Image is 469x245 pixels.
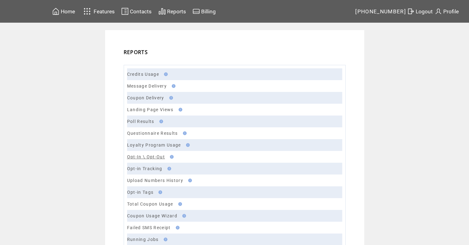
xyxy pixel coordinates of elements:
[407,7,414,15] img: exit.svg
[121,7,129,15] img: contacts.svg
[127,119,154,124] a: Poll Results
[406,7,434,16] a: Logout
[81,5,116,17] a: Features
[127,95,164,100] a: Coupon Delivery
[127,154,165,159] a: Opt-In \ Opt-Out
[127,237,159,242] a: Running Jobs
[52,7,60,15] img: home.svg
[158,7,166,15] img: chart.svg
[443,8,459,15] span: Profile
[434,7,460,16] a: Profile
[127,107,174,112] a: Landing Page Views
[168,155,174,159] img: help.gif
[61,8,75,15] span: Home
[192,7,217,16] a: Billing
[127,131,178,136] a: Questionnaire Results
[355,8,406,15] span: [PHONE_NUMBER]
[186,179,192,182] img: help.gif
[162,238,167,241] img: help.gif
[127,178,183,183] a: Upload Numbers History
[94,8,115,15] span: Features
[127,72,159,77] a: Credits Usage
[127,143,181,147] a: Loyalty Program Usage
[180,214,186,218] img: help.gif
[120,7,153,16] a: Contacts
[435,7,442,15] img: profile.svg
[177,108,182,111] img: help.gif
[162,72,168,76] img: help.gif
[166,167,171,170] img: help.gif
[416,8,433,15] span: Logout
[176,202,182,206] img: help.gif
[181,131,187,135] img: help.gif
[51,7,76,16] a: Home
[127,166,162,171] a: Opt-in Tracking
[157,190,162,194] img: help.gif
[157,120,163,123] img: help.gif
[170,84,175,88] img: help.gif
[167,96,173,100] img: help.gif
[157,7,187,16] a: Reports
[127,190,154,195] a: Opt-in Tags
[174,226,179,229] img: help.gif
[127,84,167,88] a: Message Delivery
[130,8,152,15] span: Contacts
[184,143,190,147] img: help.gif
[192,7,200,15] img: creidtcard.svg
[127,213,177,218] a: Coupon Usage Wizard
[167,8,186,15] span: Reports
[124,49,148,56] span: REPORTS
[127,202,173,206] a: Total Coupon Usage
[201,8,216,15] span: Billing
[82,6,93,16] img: features.svg
[127,225,171,230] a: Failed SMS Receipt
